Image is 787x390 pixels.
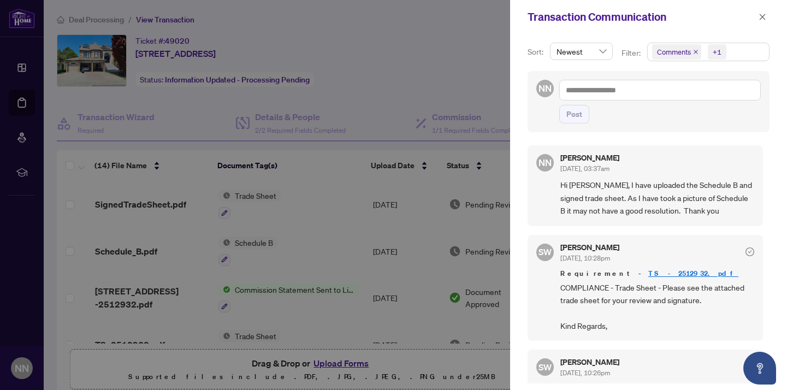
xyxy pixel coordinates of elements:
[539,156,552,170] span: NN
[652,44,701,60] span: Comments
[560,281,754,333] span: COMPLIANCE - Trade Sheet - Please see the attached trade sheet for your review and signature. Kin...
[557,43,606,60] span: Newest
[560,358,619,366] h5: [PERSON_NAME]
[528,9,755,25] div: Transaction Communication
[759,13,766,21] span: close
[539,361,552,374] span: SW
[528,46,546,58] p: Sort:
[648,269,738,278] a: TS -2512932.pdf
[539,245,552,259] span: SW
[560,154,619,162] h5: [PERSON_NAME]
[560,244,619,251] h5: [PERSON_NAME]
[622,47,642,59] p: Filter:
[560,268,754,279] span: Requirement -
[745,247,754,256] span: check-circle
[657,46,691,57] span: Comments
[743,352,776,385] button: Open asap
[559,105,589,123] button: Post
[560,164,610,173] span: [DATE], 03:37am
[560,254,610,262] span: [DATE], 10:28pm
[539,81,552,96] span: NN
[560,179,754,217] span: Hi [PERSON_NAME], I have uploaded the Schedule B and signed trade sheet. As I have took a picture...
[713,46,721,57] div: +1
[693,49,699,55] span: close
[560,369,610,377] span: [DATE], 10:26pm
